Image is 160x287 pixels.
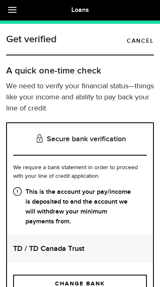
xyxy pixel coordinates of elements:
[13,187,147,227] strong: This is the account your pay/income is deposited to and the account we will withdraw your minimum...
[71,6,89,14] span: Loans
[13,123,147,156] h3: Secure bank verification
[13,243,147,254] strong: TD / TD Canada Trust
[127,36,154,46] a: Cancel
[6,81,154,114] p: We need to verify your financial status—things like your income and ability to pay back your line...
[6,32,57,47] h1: Get verified
[13,165,138,179] span: We require a bank statement in order to proceed with your line of credit application.
[6,64,154,78] h2: A quick one-time check
[126,253,160,287] iframe: LiveChat chat widget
